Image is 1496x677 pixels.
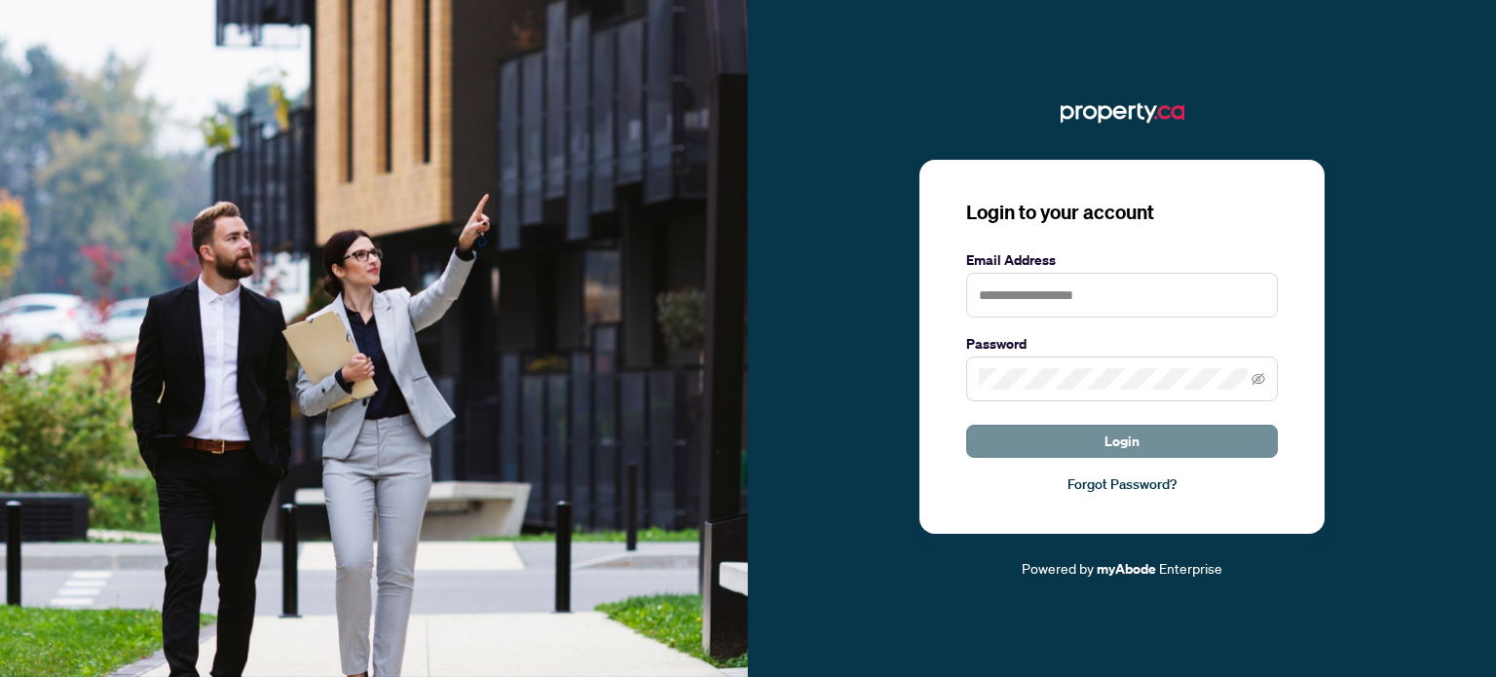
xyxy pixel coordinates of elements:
[966,333,1278,355] label: Password
[966,473,1278,495] a: Forgot Password?
[1061,97,1184,129] img: ma-logo
[966,425,1278,458] button: Login
[1252,372,1265,386] span: eye-invisible
[1159,559,1222,577] span: Enterprise
[1022,559,1094,577] span: Powered by
[966,199,1278,226] h3: Login to your account
[1097,558,1156,580] a: myAbode
[1104,426,1140,457] span: Login
[966,249,1278,271] label: Email Address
